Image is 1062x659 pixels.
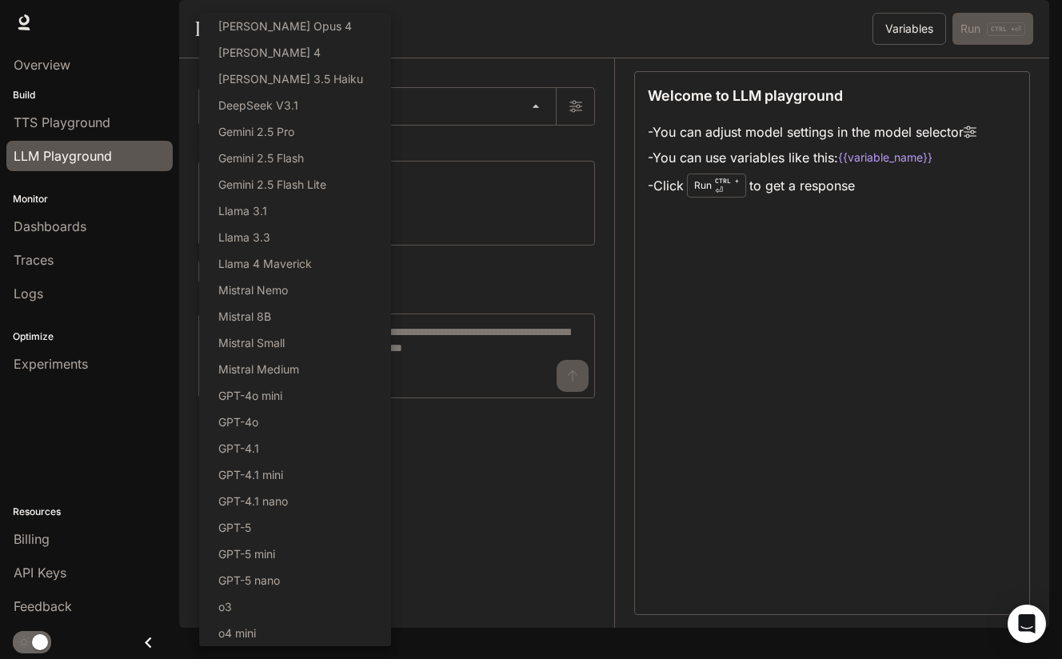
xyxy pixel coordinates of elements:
[218,413,258,430] p: GPT-4o
[218,572,280,589] p: GPT-5 nano
[218,334,285,351] p: Mistral Small
[218,466,283,483] p: GPT-4.1 mini
[218,282,288,298] p: Mistral Nemo
[218,255,312,272] p: Llama 4 Maverick
[218,308,271,325] p: Mistral 8B
[218,97,298,114] p: DeepSeek V3.1
[218,229,270,246] p: Llama 3.3
[218,545,275,562] p: GPT-5 mini
[218,70,363,87] p: [PERSON_NAME] 3.5 Haiku
[218,625,256,641] p: o4 mini
[218,387,282,404] p: GPT-4o mini
[218,440,259,457] p: GPT-4.1
[218,18,352,34] p: [PERSON_NAME] Opus 4
[218,176,326,193] p: Gemini 2.5 Flash Lite
[218,361,299,377] p: Mistral Medium
[218,123,294,140] p: Gemini 2.5 Pro
[218,150,304,166] p: Gemini 2.5 Flash
[218,202,267,219] p: Llama 3.1
[218,598,232,615] p: o3
[218,44,321,61] p: [PERSON_NAME] 4
[218,519,251,536] p: GPT-5
[218,493,288,509] p: GPT-4.1 nano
